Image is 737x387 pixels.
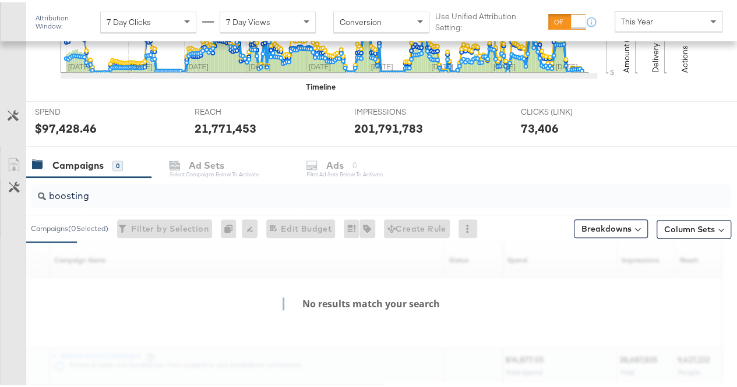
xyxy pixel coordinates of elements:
[112,158,123,169] div: 0
[107,15,151,25] span: 7 Day Clicks
[31,221,108,232] div: Campaigns ( 0 Selected)
[195,118,256,134] div: 21,771,453
[354,104,442,115] span: IMPRESSIONS
[35,12,94,28] div: Attribution Window:
[306,79,336,90] div: Timeline
[520,104,608,115] span: CLICKS (LINK)
[35,118,97,134] div: $97,428.46
[679,43,690,70] text: Actions
[621,19,632,70] text: Amount (USD)
[354,118,423,134] div: 201,791,783
[46,177,670,200] input: Search Campaigns by Name, ID or Objective
[650,41,661,70] text: Delivery
[195,104,282,115] span: REACH
[35,104,122,115] span: SPEND
[340,15,382,25] span: Conversion
[657,218,731,236] button: Column Sets
[574,217,648,236] button: Breakdowns
[221,217,242,236] div: 0
[520,118,558,134] div: 73,406
[52,157,104,170] div: Campaigns
[435,9,543,30] label: Use Unified Attribution Setting:
[226,15,270,25] span: 7 Day Views
[283,295,449,308] h4: No results match your search
[621,14,653,24] span: This Year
